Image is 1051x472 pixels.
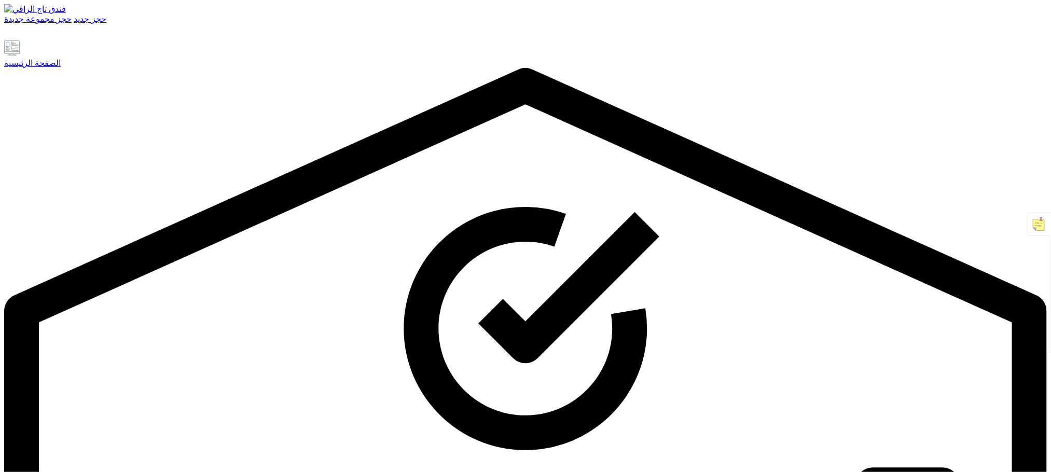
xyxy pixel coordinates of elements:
[4,15,72,23] a: حجز مجموعة جديدة
[4,31,18,40] a: يدعم
[4,59,61,67] font: الصفحة الرئيسية
[74,15,106,23] a: حجز جديد
[4,4,66,14] img: فندق تاج الراقي
[20,31,33,40] a: إعدادات
[35,31,47,40] a: تعليقات الموظفين
[4,4,1047,14] a: فندق تاج الراقي
[4,40,1047,68] a: الصفحة الرئيسية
